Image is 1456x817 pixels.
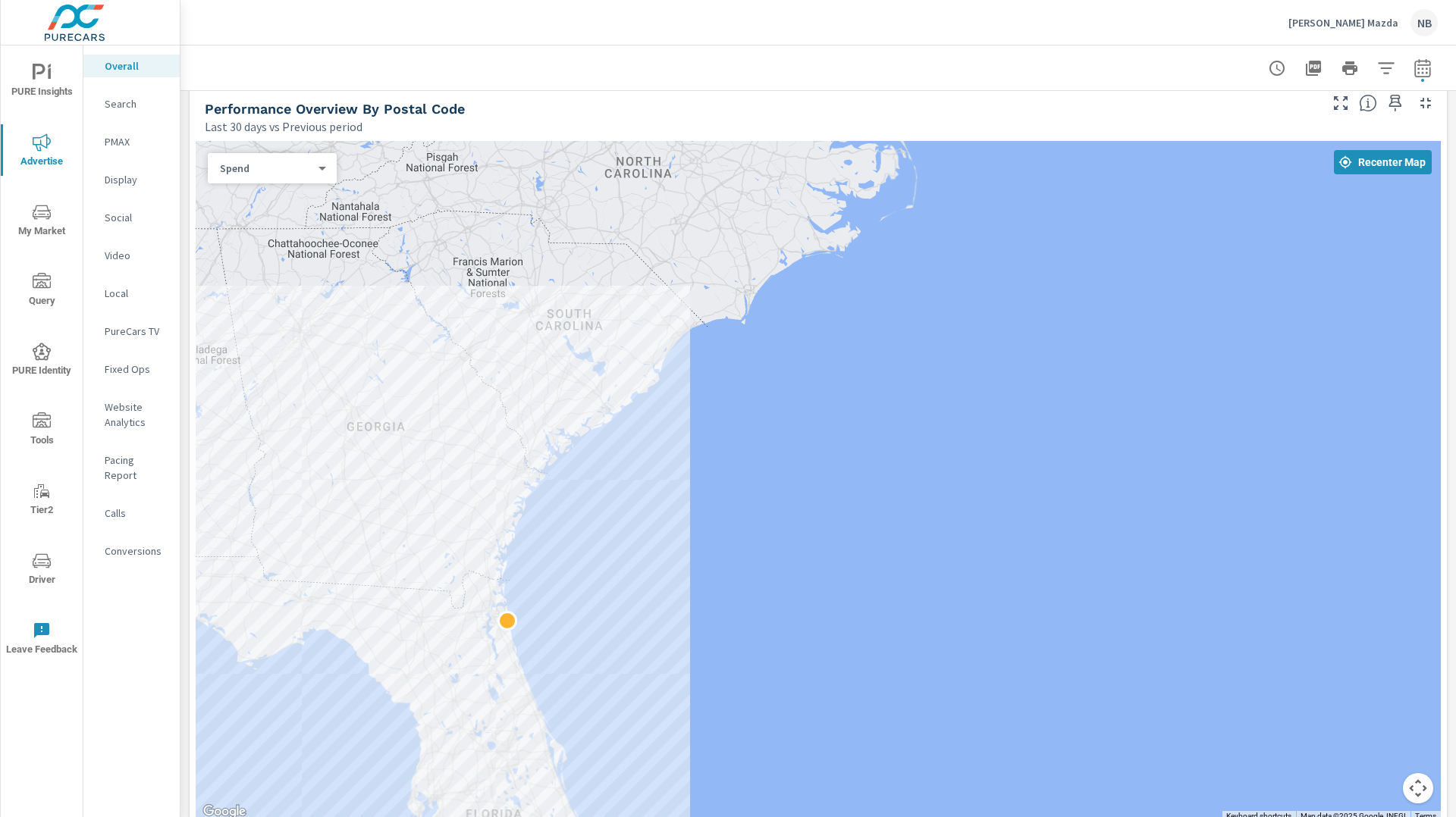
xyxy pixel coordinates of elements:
[105,506,168,521] p: Calls
[208,161,325,176] div: Spend
[105,286,168,301] p: Local
[1383,91,1407,115] span: Save this to your personalized report
[205,101,465,117] h5: Performance Overview By Postal Code
[1329,91,1353,115] button: Make Fullscreen
[83,168,180,191] div: Display
[105,362,168,377] p: Fixed Ops
[83,55,180,77] div: Overall
[83,502,180,524] div: Calls
[205,117,362,136] p: Last 30 days vs Previous period
[83,206,180,229] div: Social
[105,58,168,74] p: Overall
[105,452,168,483] p: Pacing Report
[1335,53,1365,83] button: Print Report
[1371,53,1401,83] button: Apply Filters
[105,324,168,339] p: PureCars TV
[5,64,78,101] span: PURE Insights
[83,92,180,115] div: Search
[83,396,180,434] div: Website Analytics
[5,552,78,589] span: Driver
[5,482,78,519] span: Tier2
[83,540,180,562] div: Conversions
[1340,155,1426,169] span: Recenter Map
[83,130,180,153] div: PMAX
[83,320,180,343] div: PureCars TV
[1414,91,1438,115] button: Minimize Widget
[83,282,180,305] div: Local
[1410,9,1438,36] div: NB
[1407,53,1438,83] button: Select Date Range
[1298,53,1329,83] button: "Export Report to PDF"
[1288,16,1398,30] p: [PERSON_NAME] Mazda
[5,133,78,171] span: Advertise
[83,244,180,267] div: Video
[83,358,180,380] div: Fixed Ops
[5,343,78,380] span: PURE Identity
[5,203,78,240] span: My Market
[5,273,78,310] span: Query
[105,248,168,263] p: Video
[105,210,168,225] p: Social
[5,621,78,659] span: Leave Feedback
[105,96,168,111] p: Search
[1334,150,1432,174] button: Recenter Map
[83,449,180,487] div: Pacing Report
[220,161,312,175] p: Spend
[5,412,78,449] span: Tools
[105,399,168,430] p: Website Analytics
[105,172,168,187] p: Display
[105,134,168,149] p: PMAX
[1359,94,1377,112] span: Understand performance data by postal code. Individual postal codes can be selected and expanded ...
[1403,773,1433,803] button: Map camera controls
[105,543,168,559] p: Conversions
[1,45,83,673] div: nav menu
